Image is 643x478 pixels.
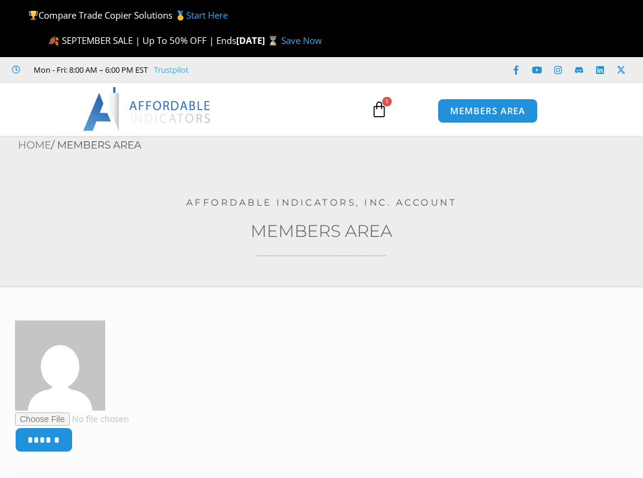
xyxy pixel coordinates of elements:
strong: [DATE] ⌛ [236,34,281,46]
nav: Breadcrumb [18,136,643,155]
a: Start Here [186,9,228,21]
img: 306a39d853fe7ca0a83b64c3a9ab38c2617219f6aea081d20322e8e32295346b [15,320,105,411]
img: LogoAI | Affordable Indicators – NinjaTrader [83,87,212,130]
a: 1 [353,92,406,127]
span: MEMBERS AREA [450,106,525,115]
a: Save Now [281,34,322,46]
span: 1 [382,97,392,106]
a: Home [18,139,51,151]
a: Affordable Indicators, Inc. Account [186,197,457,208]
a: Members Area [251,221,392,241]
span: Compare Trade Copier Solutions 🥇 [28,9,228,21]
span: Mon - Fri: 8:00 AM – 6:00 PM EST [31,63,148,77]
span: 🍂 SEPTEMBER SALE | Up To 50% OFF | Ends [48,34,236,46]
a: MEMBERS AREA [437,99,538,123]
img: 🏆 [29,11,38,20]
a: Trustpilot [154,63,189,77]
